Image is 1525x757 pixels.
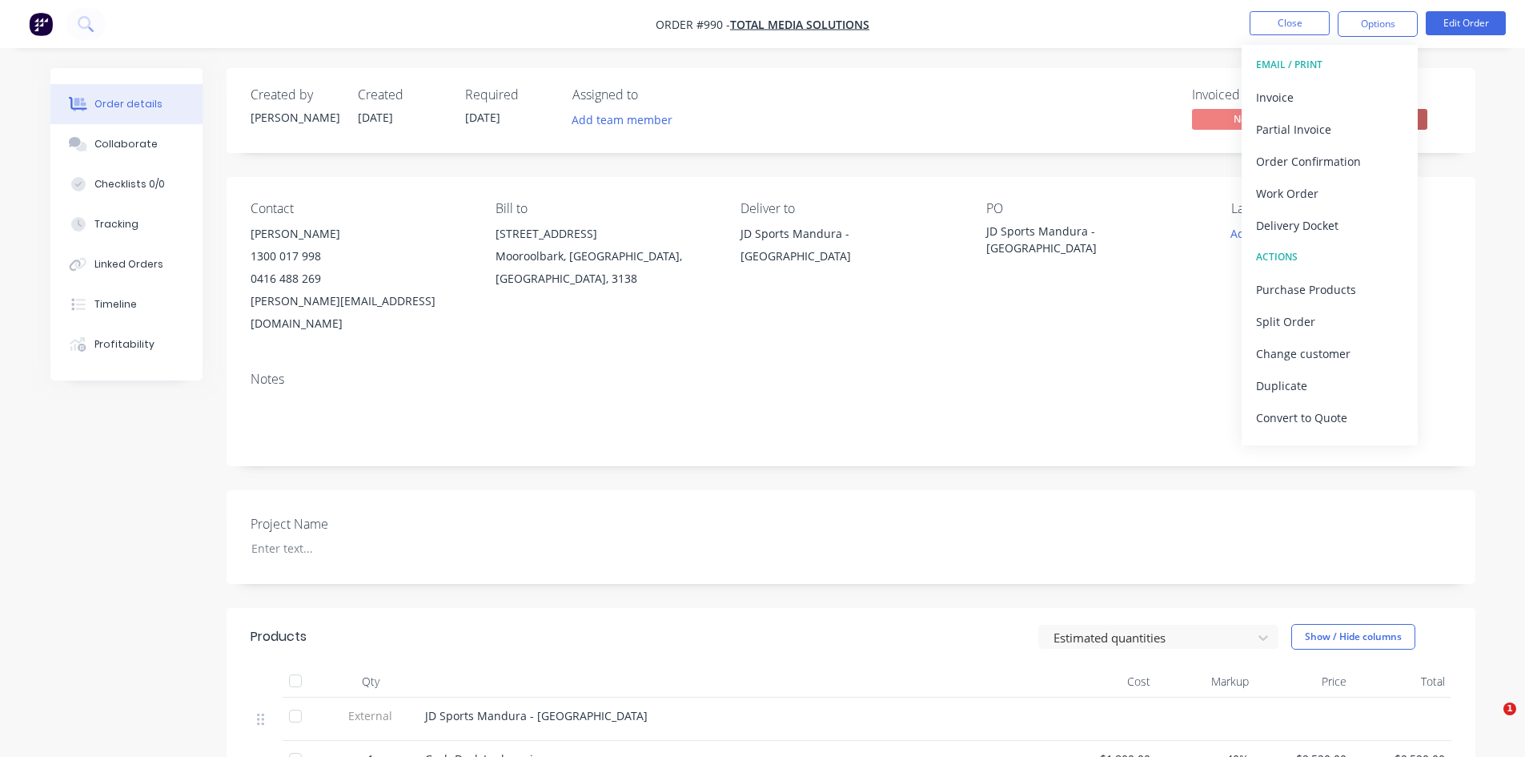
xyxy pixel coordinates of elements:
[251,268,470,290] div: 0416 488 269
[1256,342,1403,365] div: Change customer
[1157,666,1255,698] div: Markup
[94,177,165,191] div: Checklists 0/0
[251,223,470,335] div: [PERSON_NAME]1300 017 9980416 488 269[PERSON_NAME][EMAIL_ADDRESS][DOMAIN_NAME]
[1250,11,1330,35] button: Close
[50,324,203,364] button: Profitability
[1256,182,1403,205] div: Work Order
[986,201,1206,216] div: PO
[329,707,412,724] span: External
[94,217,138,232] div: Tracking
[1503,703,1516,715] span: 1
[1256,247,1403,268] div: ACTIONS
[1256,150,1403,173] div: Order Confirmation
[1256,406,1403,429] div: Convert to Quote
[94,257,163,272] div: Linked Orders
[50,284,203,324] button: Timeline
[251,245,470,268] div: 1300 017 998
[50,244,203,284] button: Linked Orders
[1256,214,1403,237] div: Delivery Docket
[1256,118,1403,141] div: Partial Invoice
[740,201,960,216] div: Deliver to
[1256,374,1403,397] div: Duplicate
[251,223,470,245] div: [PERSON_NAME]
[1255,666,1354,698] div: Price
[358,87,446,103] div: Created
[1291,624,1415,650] button: Show / Hide columns
[251,87,339,103] div: Created by
[740,223,960,268] div: JD Sports Mandura - [GEOGRAPHIC_DATA]
[730,17,869,32] a: Total Media Solutions
[94,97,163,111] div: Order details
[94,297,137,312] div: Timeline
[251,201,470,216] div: Contact
[1256,86,1403,109] div: Invoice
[50,164,203,204] button: Checklists 0/0
[496,223,715,290] div: [STREET_ADDRESS]Mooroolbark, [GEOGRAPHIC_DATA], [GEOGRAPHIC_DATA], 3138
[465,110,500,125] span: [DATE]
[1256,54,1403,75] div: EMAIL / PRINT
[656,17,730,32] span: Order #990 -
[50,84,203,124] button: Order details
[358,110,393,125] span: [DATE]
[94,137,158,151] div: Collaborate
[251,290,470,335] div: [PERSON_NAME][EMAIL_ADDRESS][DOMAIN_NAME]
[1256,310,1403,333] div: Split Order
[323,666,419,698] div: Qty
[1192,109,1288,129] span: No
[29,12,53,36] img: Factory
[1338,11,1418,37] button: Options
[1192,87,1312,103] div: Invoiced
[1222,223,1296,244] button: Add labels
[50,124,203,164] button: Collaborate
[1471,703,1509,741] iframe: Intercom live chat
[572,87,732,103] div: Assigned to
[496,223,715,245] div: [STREET_ADDRESS]
[986,223,1186,256] div: JD Sports Mandura - [GEOGRAPHIC_DATA]
[1256,438,1403,461] div: Archive
[572,109,681,131] button: Add team member
[251,627,307,646] div: Products
[465,87,553,103] div: Required
[1426,11,1506,35] button: Edit Order
[740,223,960,274] div: JD Sports Mandura - [GEOGRAPHIC_DATA]
[94,337,155,352] div: Profitability
[50,204,203,244] button: Tracking
[563,109,680,131] button: Add team member
[251,514,451,534] label: Project Name
[1059,666,1158,698] div: Cost
[425,708,648,723] span: JD Sports Mandura - [GEOGRAPHIC_DATA]
[496,201,715,216] div: Bill to
[1231,201,1451,216] div: Labels
[496,245,715,290] div: Mooroolbark, [GEOGRAPHIC_DATA], [GEOGRAPHIC_DATA], 3138
[251,372,1451,387] div: Notes
[1353,666,1451,698] div: Total
[251,109,339,126] div: [PERSON_NAME]
[1256,278,1403,301] div: Purchase Products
